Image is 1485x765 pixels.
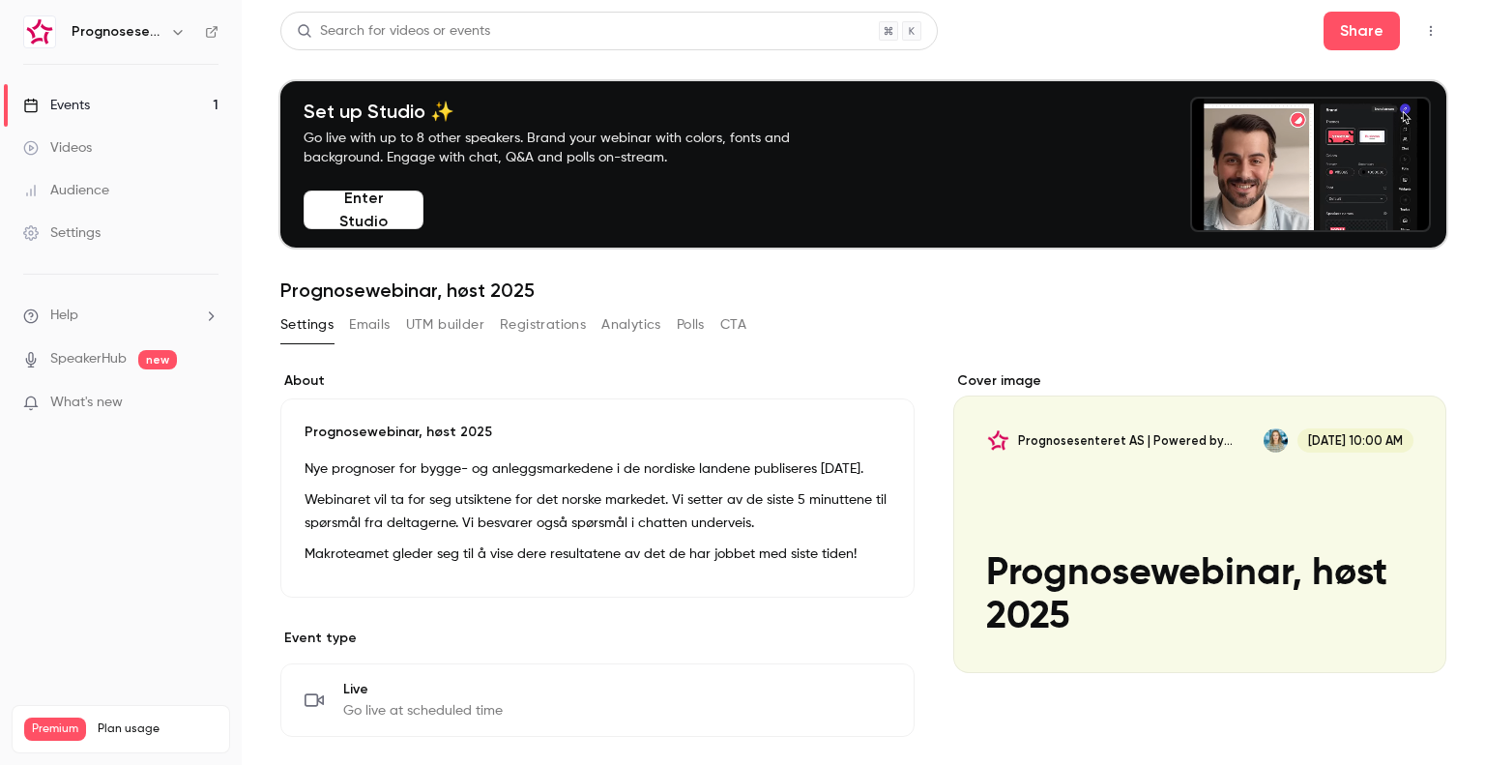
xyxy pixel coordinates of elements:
p: Prognosewebinar, høst 2025 [305,423,890,442]
span: Premium [24,718,86,741]
div: Settings [23,223,101,243]
button: Settings [280,309,334,340]
button: CTA [720,309,746,340]
button: Enter Studio [304,191,423,229]
div: Audience [23,181,109,200]
button: Emails [349,309,390,340]
span: Help [50,306,78,326]
p: Go live with up to 8 other speakers. Brand your webinar with colors, fonts and background. Engage... [304,129,835,167]
button: Polls [677,309,705,340]
label: Cover image [953,371,1446,391]
h1: Prognosewebinar, høst 2025 [280,279,1446,302]
section: Cover image [953,371,1446,673]
li: help-dropdown-opener [23,306,218,326]
span: Live [343,680,503,699]
button: Registrations [500,309,586,340]
span: What's new [50,393,123,413]
h4: Set up Studio ✨ [304,100,835,123]
button: UTM builder [406,309,484,340]
button: Share [1324,12,1400,50]
span: Go live at scheduled time [343,701,503,721]
p: Webinaret vil ta for seg utsiktene for det norske markedet. Vi setter av de siste 5 minuttene til... [305,488,890,535]
img: Prognosesenteret AS | Powered by Hubexo [24,16,55,47]
div: Search for videos or events [297,21,490,42]
p: Event type [280,629,915,648]
iframe: Noticeable Trigger [195,395,218,412]
label: About [280,371,915,391]
span: Plan usage [98,721,218,737]
div: Events [23,96,90,115]
a: SpeakerHub [50,349,127,369]
div: Videos [23,138,92,158]
button: Analytics [601,309,661,340]
h6: Prognosesenteret AS | Powered by Hubexo [72,22,162,42]
span: new [138,350,177,369]
p: Makroteamet gleder seg til å vise dere resultatene av det de har jobbet med siste tiden! [305,543,890,566]
p: Nye prognoser for bygge- og anleggsmarkedene i de nordiske landene publiseres [DATE]. [305,457,890,481]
